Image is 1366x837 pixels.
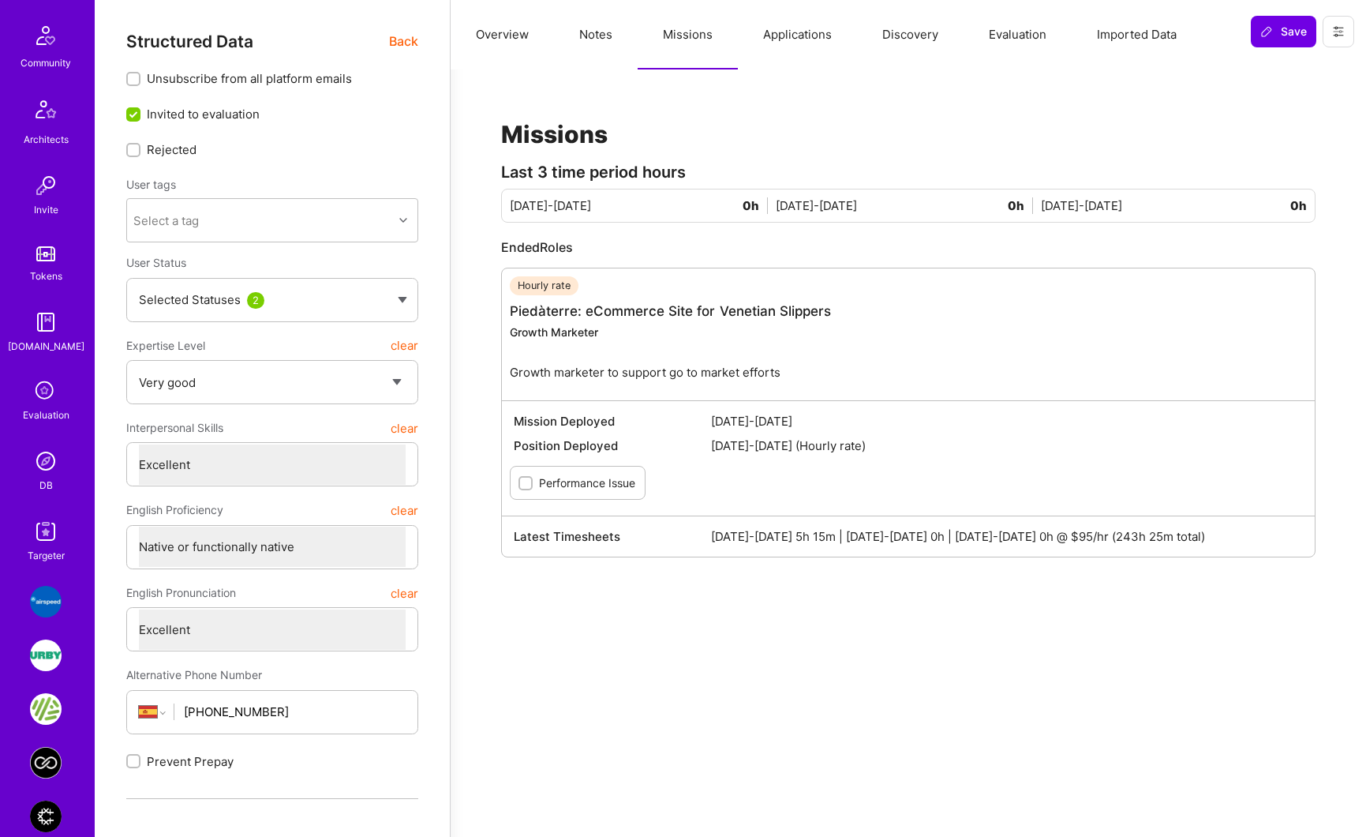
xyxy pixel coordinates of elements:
div: Targeter [28,547,65,564]
img: Everpage Core Product Team [30,747,62,779]
div: Last 3 time period hours [501,164,1315,181]
span: User Status [126,256,186,269]
span: Save [1260,24,1307,39]
div: Evaluation [23,407,69,423]
img: Crux Climate [30,801,62,832]
div: 2 [247,292,264,309]
img: Architects [27,93,65,131]
span: 0h [1008,197,1033,214]
a: Everpage Core Product Team [26,747,65,779]
span: Back [389,32,418,51]
img: Skill Targeter [30,516,62,547]
button: clear [391,332,418,360]
div: Growth Marketer [510,325,831,340]
img: Admin Search [30,445,62,477]
div: Architects [24,131,69,148]
div: Select a tag [133,212,199,229]
span: Unsubscribe from all platform emails [147,70,352,87]
img: Urby: Booking & Website redesign [30,640,62,671]
img: Community [27,17,65,54]
i: icon SelectionTeam [31,377,61,407]
span: English Pronunciation [126,579,236,607]
span: 0h [743,197,768,214]
img: Airspeed: A platform to help employees feel more connected and celebrated [30,586,62,617]
img: tokens [36,246,55,261]
span: 0h [1290,197,1307,214]
span: English Proficiency [126,496,223,524]
span: Selected Statuses [139,292,241,307]
img: Invite [30,170,62,201]
div: Ended Roles [501,238,1315,256]
a: Gene Food: Personalized nutrition powered by DNA [26,693,65,725]
span: Position Deployed [514,437,711,454]
span: Rejected [147,141,196,158]
i: icon Chevron [399,216,407,224]
a: Piedàterre: eCommerce Site for Venetian Slippers [510,303,831,319]
span: Alternative Phone Number [126,668,262,681]
span: [DATE]-[DATE] [711,413,1303,430]
span: [DATE]-[DATE] 5h 15m | [DATE]-[DATE] 0h | [DATE]-[DATE] 0h @ $95/hr (243h 25m total) [711,528,1303,545]
div: Tokens [30,268,62,284]
div: Invite [34,201,58,218]
span: Expertise Level [126,332,205,360]
div: DB [39,477,53,494]
a: Urby: Booking & Website redesign [26,640,65,671]
div: [DOMAIN_NAME] [8,338,84,355]
span: Prevent Prepay [147,753,234,770]
span: Interpersonal Skills [126,414,223,442]
span: Latest Timesheets [514,528,711,545]
button: Save [1251,16,1316,47]
button: clear [391,414,418,442]
button: clear [391,496,418,524]
button: clear [391,579,418,607]
div: [DATE]-[DATE] [776,197,1042,214]
div: Community [21,54,71,71]
div: Hourly rate [510,276,578,295]
img: caret [398,297,407,303]
span: Invited to evaluation [147,106,260,122]
label: Performance Issue [539,475,635,491]
span: Mission Deployed [514,413,711,430]
img: guide book [30,306,62,338]
label: User tags [126,177,176,192]
a: Crux Climate [26,801,65,832]
div: [DATE]-[DATE] [1041,197,1307,214]
p: Growth marketer to support go to market efforts [510,364,831,381]
span: Structured Data [126,32,253,51]
h1: Missions [501,120,1315,148]
input: +1 (000) 000-0000 [184,692,406,732]
div: [DATE]-[DATE] [510,197,776,214]
span: [DATE]-[DATE] (Hourly rate) [711,437,1303,454]
img: Gene Food: Personalized nutrition powered by DNA [30,693,62,725]
a: Airspeed: A platform to help employees feel more connected and celebrated [26,586,65,617]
